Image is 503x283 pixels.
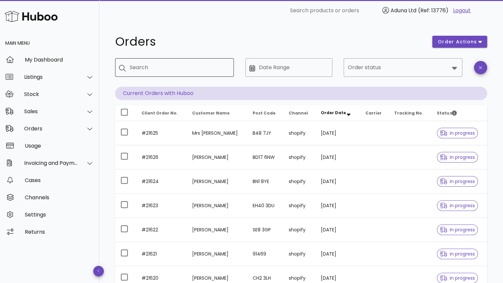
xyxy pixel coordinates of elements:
span: in progress [440,131,475,135]
td: [PERSON_NAME] [187,218,247,242]
td: [PERSON_NAME] [187,145,247,169]
td: [PERSON_NAME] [187,242,247,266]
td: [DATE] [315,169,360,194]
td: #21622 [136,218,187,242]
div: Settings [25,212,94,218]
td: shopify [283,145,315,169]
a: Logout [453,7,471,15]
th: Client Order No. [136,105,187,121]
td: BN1 8YE [247,169,283,194]
p: Current Orders with Huboo [115,87,487,100]
td: [DATE] [315,121,360,145]
td: shopify [283,169,315,194]
td: [DATE] [315,194,360,218]
div: Returns [25,229,94,235]
th: Post Code [247,105,283,121]
td: 91469 [247,242,283,266]
td: #21626 [136,145,187,169]
button: order actions [432,36,487,48]
td: #21625 [136,121,187,145]
th: Customer Name [187,105,247,121]
div: Usage [25,143,94,149]
td: EH40 3DU [247,194,283,218]
th: Order Date: Sorted descending. Activate to remove sorting. [315,105,360,121]
div: Orders [24,125,78,132]
th: Status [432,105,487,121]
span: (Ref: 13776) [418,7,448,14]
td: #21624 [136,169,187,194]
td: shopify [283,194,315,218]
th: Carrier [360,105,389,121]
span: Customer Name [192,110,230,116]
td: [PERSON_NAME] [187,169,247,194]
span: Aduna Ltd [391,7,416,14]
span: Client Order No. [142,110,178,116]
div: Channels [25,194,94,201]
span: in progress [440,276,475,280]
div: Cases [25,177,94,183]
span: Carrier [365,110,382,116]
div: Order status [344,58,462,77]
span: in progress [440,155,475,160]
td: shopify [283,218,315,242]
td: shopify [283,121,315,145]
td: #21621 [136,242,187,266]
span: Order Date [320,110,346,116]
td: shopify [283,242,315,266]
div: Sales [24,108,78,115]
td: [PERSON_NAME] [187,194,247,218]
span: in progress [440,203,475,208]
div: Stock [24,91,78,97]
td: SE8 3GP [247,218,283,242]
span: Post Code [253,110,275,116]
img: Huboo Logo [5,9,58,24]
span: in progress [440,179,475,184]
div: Invoicing and Payments [24,160,78,166]
div: My Dashboard [25,57,94,63]
span: in progress [440,252,475,256]
td: B48 7JY [247,121,283,145]
th: Tracking No. [389,105,432,121]
td: #21623 [136,194,187,218]
span: Tracking No. [394,110,423,116]
th: Channel [283,105,315,121]
span: in progress [440,227,475,232]
span: Channel [288,110,308,116]
td: [DATE] [315,145,360,169]
span: Status [437,110,457,116]
h1: Orders [115,36,424,48]
td: BD17 6NW [247,145,283,169]
td: Mrs [PERSON_NAME] [187,121,247,145]
td: [DATE] [315,218,360,242]
span: order actions [438,38,477,45]
div: Listings [24,74,78,80]
td: [DATE] [315,242,360,266]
